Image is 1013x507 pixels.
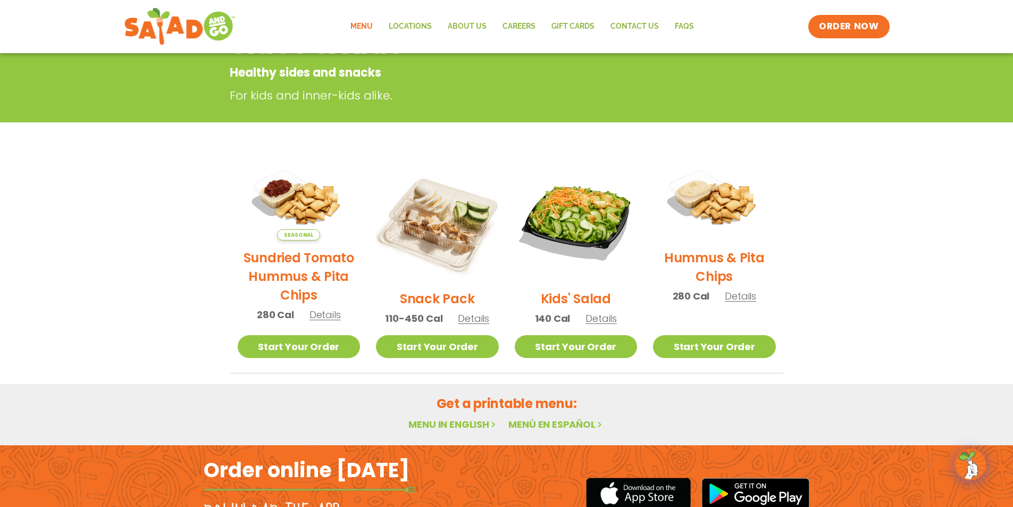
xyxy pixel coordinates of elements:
span: 140 Cal [535,311,571,326]
a: Menu [342,14,381,39]
a: Menu in English [408,418,498,431]
a: Locations [381,14,440,39]
span: Details [309,308,341,321]
a: Start Your Order [238,335,361,358]
h2: Snack Pack [400,289,475,308]
h2: Sundried Tomato Hummus & Pita Chips [238,248,361,304]
h2: Order online [DATE] [204,457,409,483]
span: 280 Cal [257,307,294,322]
h2: Hummus & Pita Chips [653,248,776,286]
img: Product photo for Kids’ Salad [515,159,638,281]
a: About Us [440,14,495,39]
h2: Kids' Salad [541,289,611,308]
span: ORDER NOW [819,20,878,33]
span: 110-450 Cal [385,311,442,326]
a: Start Your Order [515,335,638,358]
a: ORDER NOW [808,15,889,38]
img: Product photo for Hummus & Pita Chips [653,159,776,240]
span: 280 Cal [673,289,710,303]
a: Start Your Order [376,335,499,358]
span: Details [458,312,489,325]
h2: Get a printable menu: [230,394,784,413]
span: Details [725,289,756,303]
img: Product photo for Sundried Tomato Hummus & Pita Chips [238,159,361,240]
img: fork [204,487,416,493]
img: Product photo for Snack Pack [376,159,499,281]
a: GIFT CARDS [543,14,602,39]
p: Healthy sides and snacks [230,64,698,81]
a: Start Your Order [653,335,776,358]
a: Menú en español [508,418,604,431]
img: new-SAG-logo-768×292 [124,5,236,48]
p: For kids and inner-kids alike. [230,87,703,104]
a: FAQs [667,14,702,39]
nav: Menu [342,14,702,39]
span: Details [585,312,617,325]
a: Contact Us [602,14,667,39]
span: Seasonal [277,229,320,240]
img: wpChatIcon [956,450,985,479]
a: Careers [495,14,543,39]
